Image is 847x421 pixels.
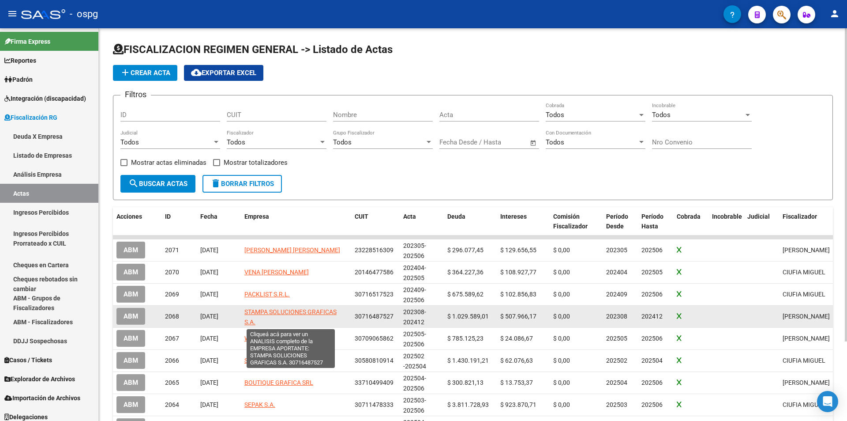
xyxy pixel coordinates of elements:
[641,401,663,408] span: 202506
[244,308,337,326] span: STAMPA SOLUCIONES GRAFICAS S.A.
[497,207,550,236] datatable-header-cell: Intereses
[244,379,313,386] span: BOUTIQUE GRAFICA SRL
[4,113,57,122] span: Fiscalización RG
[500,357,533,364] span: $ 62.076,63
[447,335,483,342] span: $ 785.125,23
[355,247,394,254] span: 23228516309
[779,207,845,236] datatable-header-cell: Fiscalizador
[553,291,570,298] span: $ 0,00
[200,401,218,408] span: [DATE]
[403,397,426,414] span: 202503-202506
[165,357,179,364] span: 2066
[500,335,533,342] span: $ 24.086,67
[113,65,177,81] button: Crear Acta
[652,111,671,119] span: Todos
[606,401,627,408] span: 202503
[400,207,444,236] datatable-header-cell: Acta
[7,8,18,19] mat-icon: menu
[439,138,468,146] input: Start date
[165,401,179,408] span: 2064
[783,335,830,342] span: MORA LORENA
[116,286,145,302] button: ABM
[546,111,564,119] span: Todos
[4,75,33,84] span: Padrón
[227,138,245,146] span: Todos
[546,138,564,146] span: Todos
[165,291,179,298] span: 2069
[120,88,151,101] h3: Filtros
[641,313,663,320] span: 202412
[165,335,179,342] span: 2067
[165,269,179,276] span: 2070
[165,213,171,220] span: ID
[500,313,536,320] span: $ 507.966,17
[638,207,673,236] datatable-header-cell: Período Hasta
[447,357,489,364] span: $ 1.430.191,21
[476,138,519,146] input: End date
[447,379,483,386] span: $ 300.821,13
[355,313,394,320] span: 30716487527
[210,180,274,188] span: Borrar Filtros
[113,207,161,236] datatable-header-cell: Acciones
[550,207,603,236] datatable-header-cell: Comisión Fiscalizador
[355,379,394,386] span: 33710499409
[553,379,570,386] span: $ 0,00
[606,213,628,230] span: Período Desde
[783,269,825,276] span: CIUFIA MIGUEL
[553,401,570,408] span: $ 0,00
[606,335,627,342] span: 202505
[641,379,663,386] span: 202506
[244,335,334,342] span: WINNER'S ARTES GRAFICAS S.A.
[202,175,282,193] button: Borrar Filtros
[200,313,218,320] span: [DATE]
[161,207,197,236] datatable-header-cell: ID
[553,357,570,364] span: $ 0,00
[447,213,465,220] span: Deuda
[606,313,627,320] span: 202308
[200,291,218,298] span: [DATE]
[244,269,309,276] span: VENA [PERSON_NAME]
[444,207,497,236] datatable-header-cell: Deuda
[116,374,145,391] button: ABM
[70,4,98,24] span: - ospg
[553,313,570,320] span: $ 0,00
[500,247,536,254] span: $ 129.656,55
[447,269,483,276] span: $ 364.227,36
[4,393,80,403] span: Importación de Archivos
[641,269,663,276] span: 202505
[553,269,570,276] span: $ 0,00
[355,401,394,408] span: 30711478333
[783,291,825,298] span: CIUFIA MIGUEL
[120,138,139,146] span: Todos
[333,138,352,146] span: Todos
[447,313,489,320] span: $ 1.029.589,01
[200,379,218,386] span: [DATE]
[113,43,393,56] span: FISCALIZACION REGIMEN GENERAL -> Listado de Actas
[351,207,400,236] datatable-header-cell: CUIT
[4,94,86,103] span: Integración (discapacidad)
[116,352,145,368] button: ABM
[128,178,139,189] mat-icon: search
[829,8,840,19] mat-icon: person
[124,401,138,409] span: ABM
[783,357,825,364] span: CIUFIA MIGUEL
[500,213,527,220] span: Intereses
[355,269,394,276] span: 20146477586
[120,67,131,78] mat-icon: add
[500,401,536,408] span: $ 923.870,71
[124,335,138,343] span: ABM
[817,391,838,412] div: Open Intercom Messenger
[191,69,256,77] span: Exportar EXCEL
[447,401,489,408] span: $ 3.811.728,93
[783,379,830,386] span: MORA LORENA
[606,291,627,298] span: 202409
[244,357,282,364] span: SALLEO S R L
[403,286,426,303] span: 202409-202506
[606,269,627,276] span: 202404
[528,138,539,148] button: Open calendar
[124,247,138,254] span: ABM
[403,330,426,348] span: 202505-202506
[355,335,394,342] span: 30709065862
[712,213,742,220] span: Incobrable
[606,379,627,386] span: 202504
